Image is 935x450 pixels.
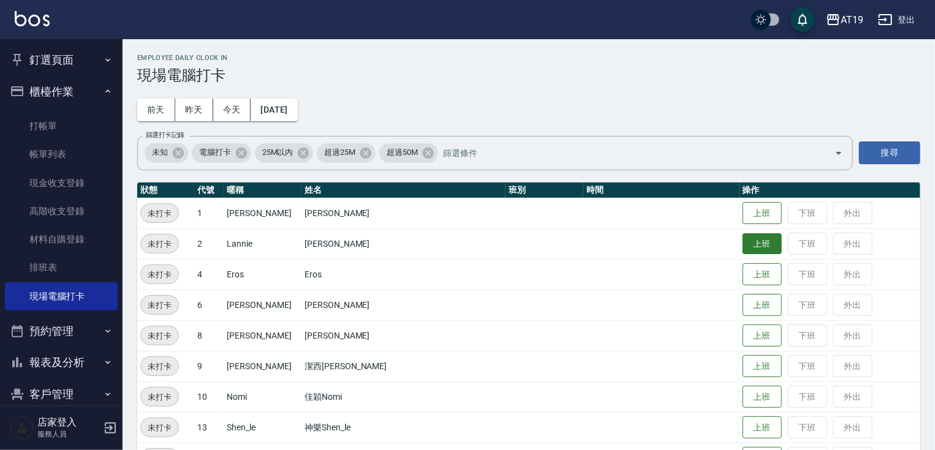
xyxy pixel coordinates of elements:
td: [PERSON_NAME] [301,198,505,228]
td: Eros [224,259,301,290]
a: 材料自購登錄 [5,225,118,253]
td: 10 [194,381,224,412]
h3: 現場電腦打卡 [137,67,920,84]
td: 13 [194,412,224,443]
th: 暱稱 [224,182,301,198]
p: 服務人員 [37,429,100,440]
button: save [790,7,815,32]
a: 現金收支登錄 [5,169,118,197]
td: Eros [301,259,505,290]
button: 登出 [873,9,920,31]
td: Shen_le [224,412,301,443]
th: 姓名 [301,182,505,198]
th: 時間 [583,182,740,198]
span: 未打卡 [141,360,178,373]
label: 篩選打卡記錄 [146,130,184,140]
button: AT19 [821,7,868,32]
button: 櫃檯作業 [5,76,118,108]
a: 打帳單 [5,112,118,140]
button: [DATE] [251,99,297,121]
td: [PERSON_NAME] [301,320,505,351]
button: 上班 [743,202,782,225]
input: 篩選條件 [440,142,813,163]
button: 前天 [137,99,175,121]
span: 未打卡 [141,421,178,434]
div: 超過25M [317,143,376,163]
span: 未打卡 [141,299,178,312]
button: 今天 [213,99,251,121]
td: [PERSON_NAME] [301,228,505,259]
span: 未打卡 [141,329,178,342]
button: Open [829,143,849,163]
td: 神樂Shen_le [301,412,505,443]
td: 9 [194,351,224,381]
td: 6 [194,290,224,320]
td: 潔西[PERSON_NAME] [301,351,505,381]
td: [PERSON_NAME] [224,198,301,228]
div: 25M以內 [255,143,314,163]
th: 代號 [194,182,224,198]
button: 上班 [743,294,782,317]
button: 報表及分析 [5,347,118,378]
th: 班別 [505,182,583,198]
button: 釘選頁面 [5,44,118,76]
a: 帳單列表 [5,140,118,168]
td: [PERSON_NAME] [224,290,301,320]
span: 電腦打卡 [192,146,238,159]
h2: Employee Daily Clock In [137,54,920,62]
span: 未知 [145,146,175,159]
a: 高階收支登錄 [5,197,118,225]
div: 電腦打卡 [192,143,251,163]
td: 2 [194,228,224,259]
span: 25M以內 [255,146,301,159]
button: 上班 [743,233,782,255]
span: 超過25M [317,146,363,159]
td: 1 [194,198,224,228]
td: [PERSON_NAME] [301,290,505,320]
button: 搜尋 [859,141,920,164]
button: 上班 [743,416,782,439]
td: 4 [194,259,224,290]
img: Person [10,416,34,440]
button: 上班 [743,355,782,378]
th: 狀態 [137,182,194,198]
th: 操作 [740,182,920,198]
img: Logo [15,11,50,26]
button: 預約管理 [5,315,118,347]
span: 未打卡 [141,268,178,281]
button: 昨天 [175,99,213,121]
td: 佳穎Nomi [301,381,505,412]
button: 上班 [743,263,782,286]
span: 未打卡 [141,391,178,403]
td: 8 [194,320,224,351]
button: 上班 [743,386,782,408]
a: 現場電腦打卡 [5,282,118,310]
td: [PERSON_NAME] [224,320,301,351]
span: 未打卡 [141,238,178,250]
div: AT19 [841,12,863,28]
button: 客戶管理 [5,378,118,410]
td: Lannie [224,228,301,259]
td: Nomi [224,381,301,412]
a: 排班表 [5,253,118,282]
div: 未知 [145,143,188,163]
span: 超過50M [379,146,425,159]
h5: 店家登入 [37,416,100,429]
span: 未打卡 [141,207,178,220]
button: 上班 [743,324,782,347]
td: [PERSON_NAME] [224,351,301,381]
div: 超過50M [379,143,438,163]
